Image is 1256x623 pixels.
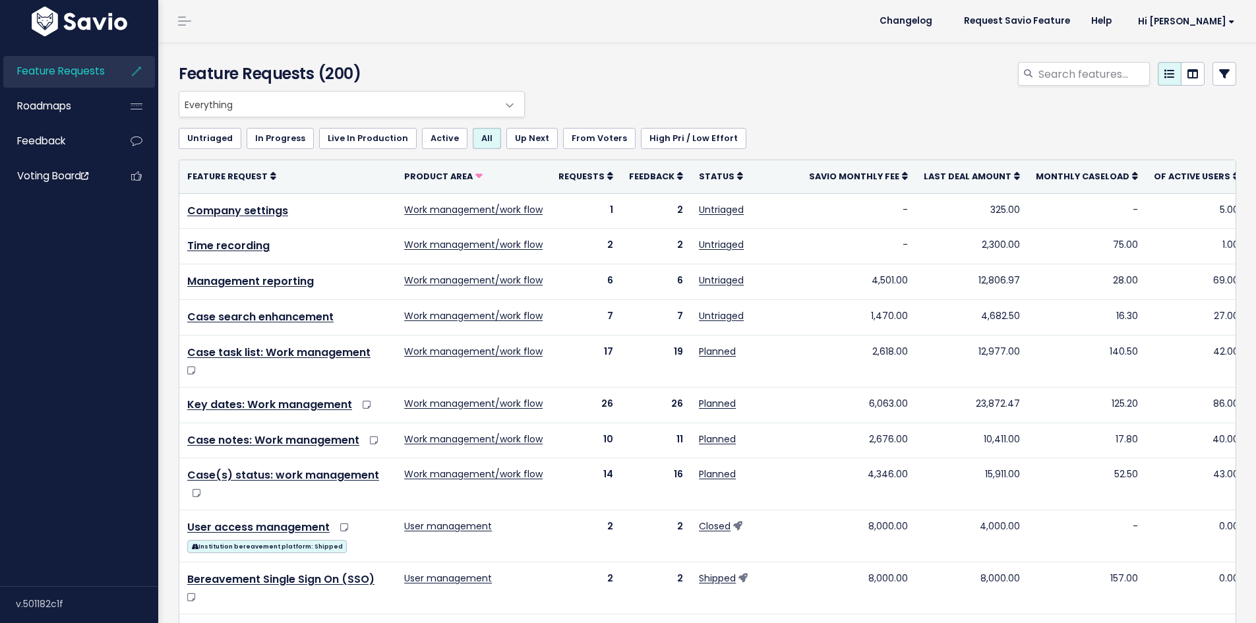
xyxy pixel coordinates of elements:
td: - [801,229,916,264]
td: 2 [551,510,621,562]
a: Hi [PERSON_NAME] [1122,11,1245,32]
a: Untriaged [699,238,744,251]
a: Untriaged [699,309,744,322]
td: 1.00 [1146,229,1247,264]
img: logo-white.9d6f32f41409.svg [28,7,131,36]
a: Feature Requests [3,56,109,86]
a: Up Next [506,128,558,149]
a: Work management/work flow [404,274,543,287]
span: Feature Request [187,171,268,182]
td: 16 [621,458,691,510]
span: Requests [558,171,605,182]
td: 6 [551,264,621,300]
td: 86.00 [1146,387,1247,423]
a: Key dates: Work management [187,397,352,412]
a: Untriaged [699,203,744,216]
td: 26 [621,387,691,423]
td: 0.00 [1146,510,1247,562]
td: 125.20 [1028,387,1146,423]
td: 75.00 [1028,229,1146,264]
a: Of active users [1154,169,1239,183]
span: Voting Board [17,169,88,183]
td: 11 [621,423,691,458]
a: Last deal amount [924,169,1020,183]
a: User management [404,519,492,533]
a: Work management/work flow [404,467,543,481]
td: 8,000.00 [801,510,916,562]
td: 4,000.00 [916,510,1028,562]
a: Work management/work flow [404,432,543,446]
td: 2 [621,510,691,562]
a: Work management/work flow [404,345,543,358]
span: Status [699,171,734,182]
a: Feature Request [187,169,276,183]
td: 2 [621,562,691,614]
span: Institution bereavement platform: Shipped [187,540,347,553]
td: 4,501.00 [801,264,916,300]
td: 17.80 [1028,423,1146,458]
td: 69.00 [1146,264,1247,300]
span: Savio Monthly Fee [809,171,899,182]
td: - [801,193,916,229]
td: 4,682.50 [916,299,1028,335]
td: 2,676.00 [801,423,916,458]
td: 6,063.00 [801,387,916,423]
td: 10,411.00 [916,423,1028,458]
a: Roadmaps [3,91,109,121]
td: - [1028,510,1146,562]
span: Feature Requests [17,64,105,78]
div: v.501182c1f [16,587,158,621]
a: Company settings [187,203,288,218]
a: Institution bereavement platform: Shipped [187,537,347,554]
a: Product Area [404,169,483,183]
td: 14 [551,458,621,510]
a: Planned [699,345,736,358]
span: Everything [179,91,525,117]
a: Untriaged [699,274,744,287]
td: 23,872.47 [916,387,1028,423]
td: 8,000.00 [916,562,1028,614]
a: Request Savio Feature [953,11,1081,31]
td: 26 [551,387,621,423]
a: Work management/work flow [404,397,543,410]
td: 8,000.00 [801,562,916,614]
td: 1 [551,193,621,229]
td: 17 [551,335,621,387]
td: 2,300.00 [916,229,1028,264]
a: Planned [699,467,736,481]
span: Monthly caseload [1036,171,1129,182]
ul: Filter feature requests [179,128,1236,149]
td: 2 [551,562,621,614]
a: Feedback [629,169,683,183]
a: Closed [699,519,731,533]
input: Search features... [1037,62,1150,86]
td: 157.00 [1028,562,1146,614]
td: 7 [551,299,621,335]
td: 140.50 [1028,335,1146,387]
span: Product Area [404,171,473,182]
a: In Progress [247,128,314,149]
a: Case notes: Work management [187,432,359,448]
td: 27.00 [1146,299,1247,335]
td: 4,346.00 [801,458,916,510]
span: Everything [179,92,498,117]
a: Case(s) status: work management [187,467,379,483]
td: 52.50 [1028,458,1146,510]
h4: Feature Requests (200) [179,62,518,86]
a: From Voters [563,128,636,149]
td: 6 [621,264,691,300]
a: Case search enhancement [187,309,334,324]
a: Savio Monthly Fee [809,169,908,183]
a: Live In Production [319,128,417,149]
td: 0.00 [1146,562,1247,614]
a: Planned [699,432,736,446]
td: 2 [621,229,691,264]
td: 5.00 [1146,193,1247,229]
td: 40.00 [1146,423,1247,458]
a: Active [422,128,467,149]
a: Untriaged [179,128,241,149]
a: Time recording [187,238,270,253]
td: 19 [621,335,691,387]
a: Monthly caseload [1036,169,1138,183]
td: 28.00 [1028,264,1146,300]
